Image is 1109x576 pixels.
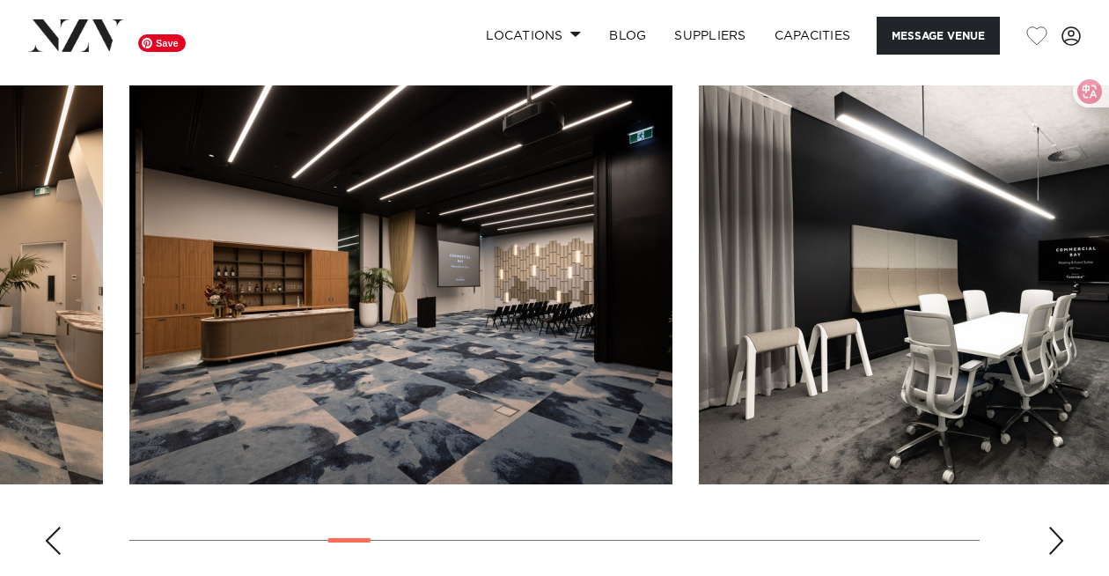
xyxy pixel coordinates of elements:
[129,85,672,484] swiper-slide: 8 / 30
[595,17,660,55] a: BLOG
[138,34,186,52] span: Save
[660,17,760,55] a: SUPPLIERS
[760,17,865,55] a: Capacities
[28,19,124,51] img: nzv-logo.png
[877,17,1000,55] button: Message Venue
[472,17,595,55] a: Locations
